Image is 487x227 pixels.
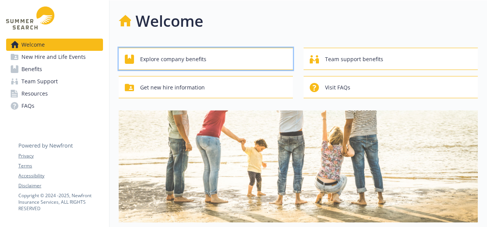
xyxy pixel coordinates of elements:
a: FAQs [6,100,103,112]
a: Welcome [6,39,103,51]
a: New Hire and Life Events [6,51,103,63]
a: Accessibility [18,172,103,179]
span: Team support benefits [325,52,383,66]
button: Explore company benefits [119,48,293,70]
h1: Welcome [136,10,203,32]
button: Visit FAQs [304,76,478,98]
span: Get new hire information [140,80,205,95]
a: Resources [6,88,103,100]
button: Team support benefits [304,48,478,70]
a: Team Support [6,75,103,88]
span: Welcome [21,39,45,51]
a: Terms [18,162,103,169]
img: overview page banner [119,110,478,222]
span: Benefits [21,63,42,75]
span: Explore company benefits [140,52,206,66]
span: Visit FAQs [325,80,350,95]
a: Benefits [6,63,103,75]
span: Team Support [21,75,58,88]
span: Resources [21,88,48,100]
span: FAQs [21,100,34,112]
a: Privacy [18,152,103,159]
p: Copyright © 2024 - 2025 , Newfront Insurance Services, ALL RIGHTS RESERVED [18,192,103,212]
span: New Hire and Life Events [21,51,86,63]
a: Disclaimer [18,182,103,189]
button: Get new hire information [119,76,293,98]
